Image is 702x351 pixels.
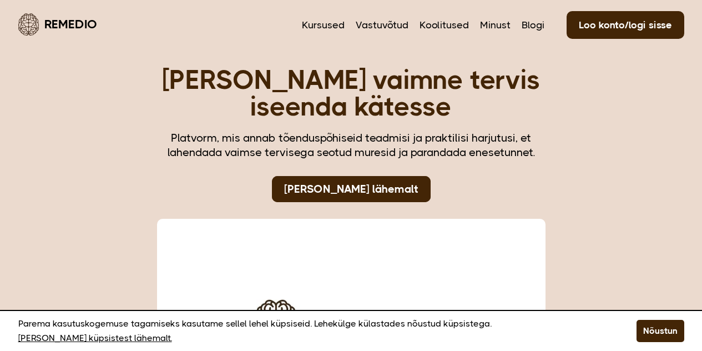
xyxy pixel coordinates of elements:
button: Nõustun [637,320,684,342]
a: [PERSON_NAME] küpsistest lähemalt. [18,331,172,345]
a: Minust [480,18,511,32]
div: Platvorm, mis annab tõenduspõhiseid teadmisi ja praktilisi harjutusi, et lahendada vaimse tervise... [157,131,546,160]
a: Vastuvõtud [356,18,408,32]
img: Remedio logo [18,13,39,36]
a: [PERSON_NAME] lähemalt [272,176,431,202]
a: Kursused [302,18,345,32]
p: Parema kasutuskogemuse tagamiseks kasutame sellel lehel küpsiseid. Lehekülge külastades nõustud k... [18,317,609,345]
a: Loo konto/logi sisse [567,11,684,39]
a: Remedio [18,11,97,37]
a: Koolitused [420,18,469,32]
h1: [PERSON_NAME] vaimne tervis iseenda kätesse [157,67,546,120]
a: Blogi [522,18,544,32]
